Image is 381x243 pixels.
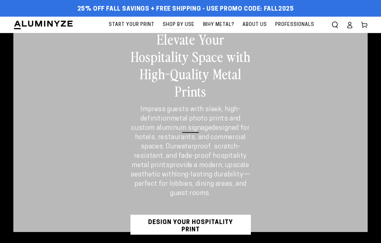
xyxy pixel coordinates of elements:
a: Design Your Hospitality Print [130,215,251,235]
a: Start Your Print [105,17,158,33]
strong: metal photo prints and custom aluminum signage [131,116,241,131]
a: Shop By Use [159,17,198,33]
img: Aluminyze [13,20,73,30]
span: About Us [243,21,267,29]
span: Professionals [275,21,314,29]
strong: waterproof, scratch-resistant, and fade-proof hospitality metal prints [132,143,247,169]
a: Why Metal? [200,17,238,33]
p: Impress guests with sleek, high-definition designed for hotels, restaurants, and commercial space... [130,105,251,198]
span: Shop By Use [163,21,195,29]
strong: long-lasting durability [175,171,243,178]
h2: Elevate Your Hospitality Space with High-Quality Metal Prints [130,30,251,100]
span: Start Your Print [109,21,154,29]
span: 25% off FALL Savings + Free Shipping - Use Promo Code: FALL2025 [77,6,294,13]
a: Professionals [272,17,318,33]
span: Why Metal? [203,21,234,29]
a: About Us [239,17,270,33]
summary: Search our site [328,18,342,32]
